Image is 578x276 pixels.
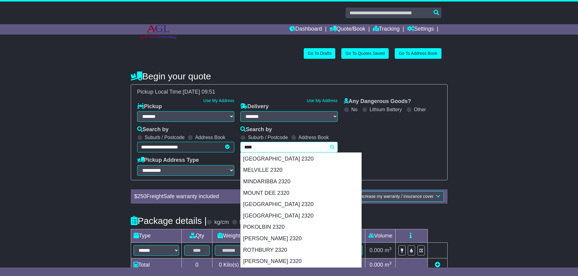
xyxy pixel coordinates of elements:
div: [PERSON_NAME] 2320 [241,233,361,244]
label: Any Dangerous Goods? [344,98,411,105]
sup: 3 [389,261,392,265]
label: No [351,107,357,112]
a: Go To Drafts [304,48,335,59]
h4: Begin your quote [131,71,448,81]
td: Kilo(s) [212,258,245,271]
a: Go To Quotes Saved [341,48,389,59]
div: ROTHBURY 2320 [241,244,361,256]
label: Other [414,107,426,112]
a: Dashboard [289,24,322,35]
div: [GEOGRAPHIC_DATA] 2320 [241,210,361,222]
label: Search by [240,126,272,133]
div: $ FreightSafe warranty included [131,193,306,200]
sup: 3 [389,246,392,251]
span: 0.000 [370,247,383,253]
div: MINDARIBBA 2320 [241,176,361,188]
label: Search by [137,126,169,133]
div: MOUNT DEE 2320 [241,188,361,199]
td: Type [131,229,181,242]
td: Weight [212,229,245,242]
label: Address Book [299,135,329,140]
label: Pickup Address Type [137,157,199,164]
label: lb/in [239,219,249,226]
h4: Package details | [131,216,207,226]
span: m [385,247,392,253]
td: Volume [365,229,396,242]
label: Suburb / Postcode [248,135,288,140]
span: 250 [137,193,147,199]
div: [PERSON_NAME] 2320 [241,256,361,267]
span: m [385,262,392,268]
div: [GEOGRAPHIC_DATA] 2320 [241,153,361,165]
a: Add new item [435,262,440,268]
span: [DATE] 09:51 [183,89,215,95]
td: Qty [181,229,212,242]
div: Pickup Local Time: [134,89,444,95]
span: 0.000 [370,262,383,268]
div: MELVILLE 2320 [241,165,361,176]
a: Go To Address Book [395,48,441,59]
div: POKOLBIN 2320 [241,221,361,233]
a: Tracking [373,24,400,35]
label: Pickup [137,103,162,110]
div: [GEOGRAPHIC_DATA] 2320 [241,199,361,210]
button: Increase my warranty / insurance cover [355,191,444,202]
label: Address Book [195,135,225,140]
span: 0 [219,262,222,268]
a: Quote/Book [330,24,365,35]
label: kg/cm [214,219,229,226]
label: Delivery [240,103,269,110]
td: Total [131,258,181,271]
label: Lithium Battery [370,107,402,112]
span: Increase my warranty / insurance cover [359,194,433,199]
a: Use My Address [307,98,338,103]
td: 0 [181,258,212,271]
a: Settings [407,24,434,35]
a: Use My Address [203,98,234,103]
label: Suburb / Postcode [145,135,185,140]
